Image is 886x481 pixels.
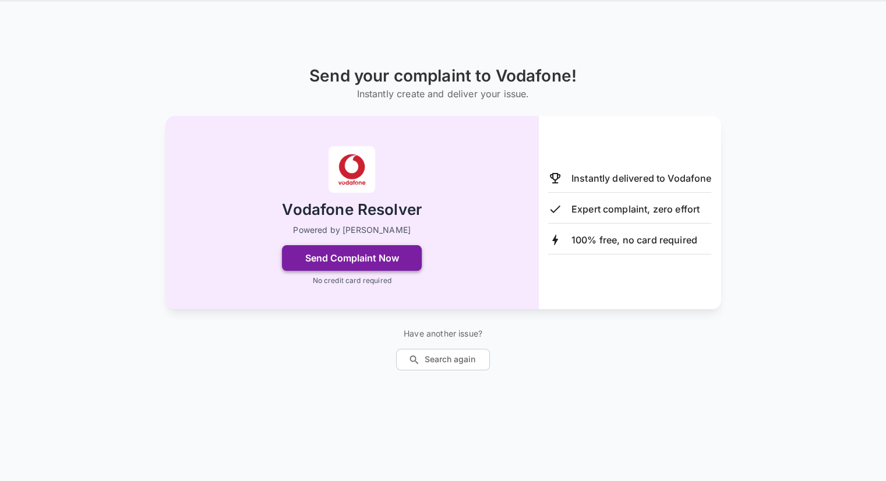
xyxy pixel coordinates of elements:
[282,200,422,220] h2: Vodafone Resolver
[396,349,490,370] button: Search again
[329,146,375,193] img: Vodafone
[396,328,490,339] p: Have another issue?
[309,86,577,102] h6: Instantly create and deliver your issue.
[293,224,411,236] p: Powered by [PERSON_NAME]
[282,245,422,271] button: Send Complaint Now
[312,275,391,286] p: No credit card required
[571,171,712,185] p: Instantly delivered to Vodafone
[309,66,577,86] h1: Send your complaint to Vodafone!
[571,202,700,216] p: Expert complaint, zero effort
[571,233,697,247] p: 100% free, no card required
